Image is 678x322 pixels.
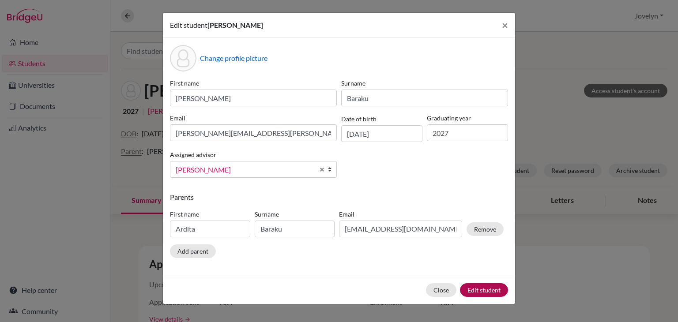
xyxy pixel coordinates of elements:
button: Close [495,13,515,37]
label: First name [170,79,337,88]
button: Add parent [170,244,216,258]
span: Edit student [170,21,207,29]
button: Edit student [460,283,508,297]
label: Email [339,210,462,219]
label: Date of birth [341,114,377,124]
label: Surname [255,210,335,219]
label: Surname [341,79,508,88]
span: [PERSON_NAME] [207,21,263,29]
input: dd/mm/yyyy [341,125,422,142]
label: Graduating year [427,113,508,123]
span: [PERSON_NAME] [176,164,314,176]
label: Email [170,113,337,123]
p: Parents [170,192,508,202]
span: × [502,19,508,31]
button: Remove [467,222,504,236]
button: Close [426,283,456,297]
div: Profile picture [170,45,196,71]
label: Assigned advisor [170,150,216,159]
label: First name [170,210,250,219]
